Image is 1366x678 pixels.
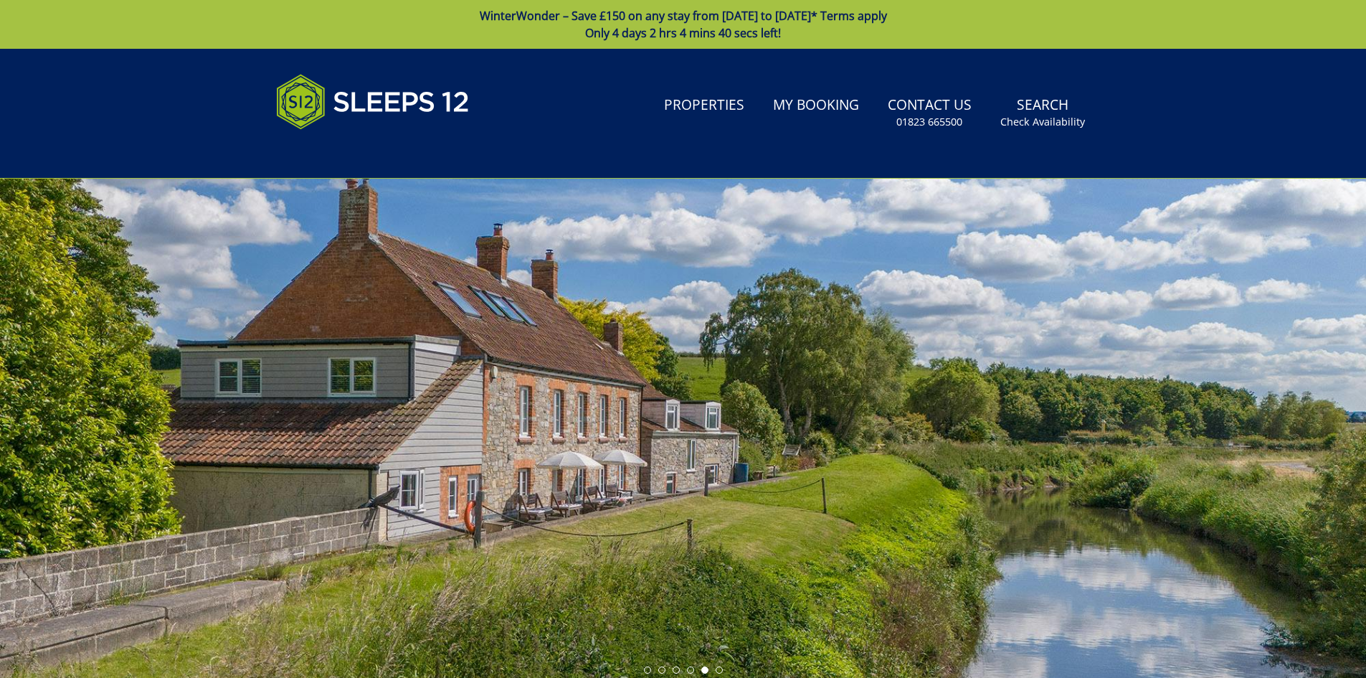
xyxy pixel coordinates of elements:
a: Contact Us01823 665500 [882,90,977,136]
a: SearchCheck Availability [995,90,1091,136]
a: My Booking [767,90,865,122]
small: 01823 665500 [896,115,962,129]
small: Check Availability [1000,115,1085,129]
iframe: Customer reviews powered by Trustpilot [269,146,419,159]
span: Only 4 days 2 hrs 4 mins 40 secs left! [585,25,781,41]
img: Sleeps 12 [276,66,470,138]
a: Properties [658,90,750,122]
